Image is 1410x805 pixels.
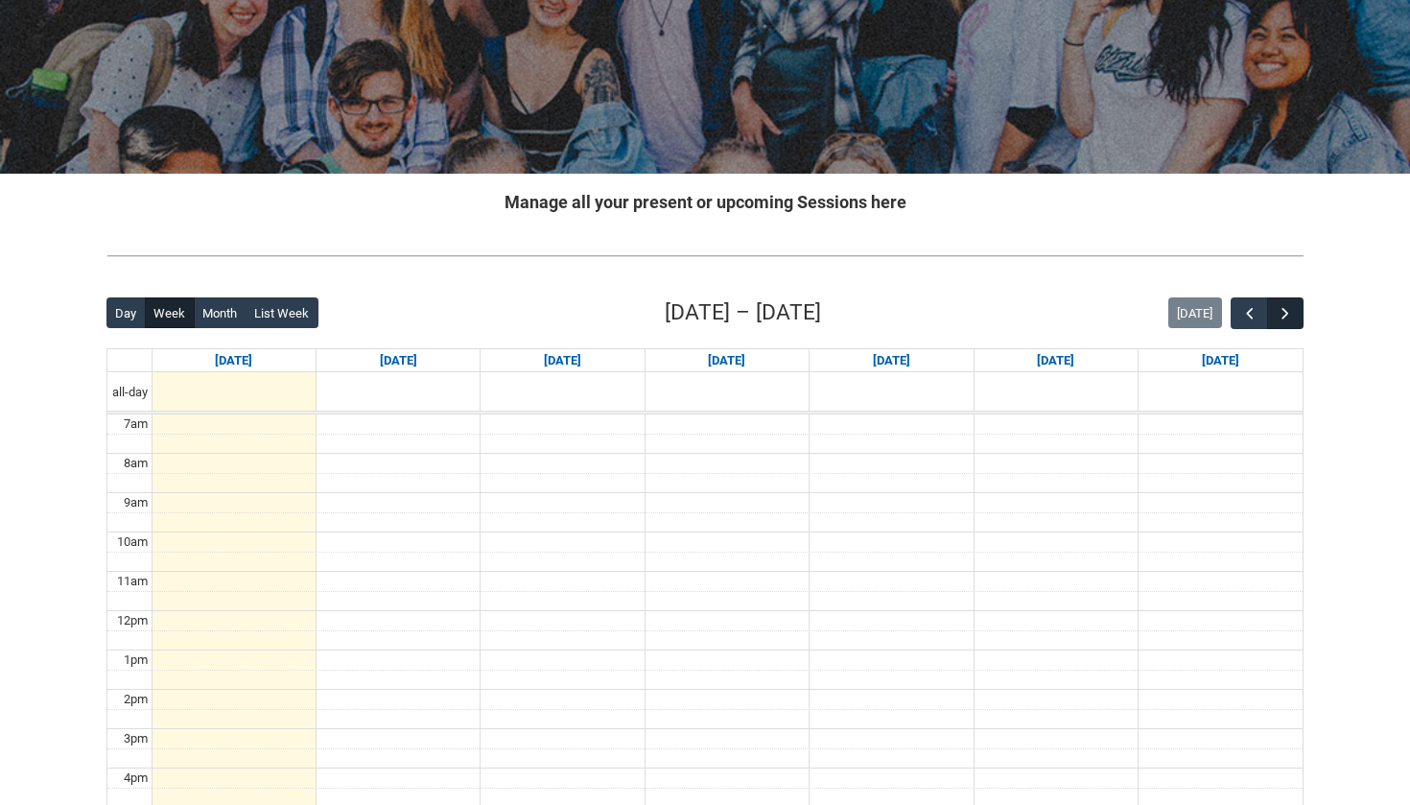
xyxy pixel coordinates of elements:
span: all-day [108,383,152,402]
a: Go to September 9, 2025 [540,349,585,372]
div: 7am [120,414,152,434]
button: Day [106,297,146,328]
h2: [DATE] – [DATE] [665,296,821,329]
button: List Week [246,297,318,328]
a: Go to September 13, 2025 [1198,349,1243,372]
div: 2pm [120,690,152,709]
button: Previous Week [1231,297,1267,329]
button: Month [194,297,247,328]
div: 12pm [113,611,152,630]
button: Next Week [1267,297,1304,329]
div: 8am [120,454,152,473]
a: Go to September 8, 2025 [376,349,421,372]
div: 11am [113,572,152,591]
a: Go to September 7, 2025 [211,349,256,372]
a: Go to September 11, 2025 [869,349,914,372]
div: 10am [113,533,152,552]
div: 4pm [120,769,152,788]
h2: Manage all your present or upcoming Sessions here [106,189,1304,215]
a: Go to September 10, 2025 [704,349,749,372]
a: Go to September 12, 2025 [1033,349,1078,372]
div: 3pm [120,729,152,748]
div: 9am [120,493,152,512]
button: Week [145,297,195,328]
div: 1pm [120,651,152,670]
img: REDU_GREY_LINE [106,246,1304,266]
button: [DATE] [1168,297,1222,328]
